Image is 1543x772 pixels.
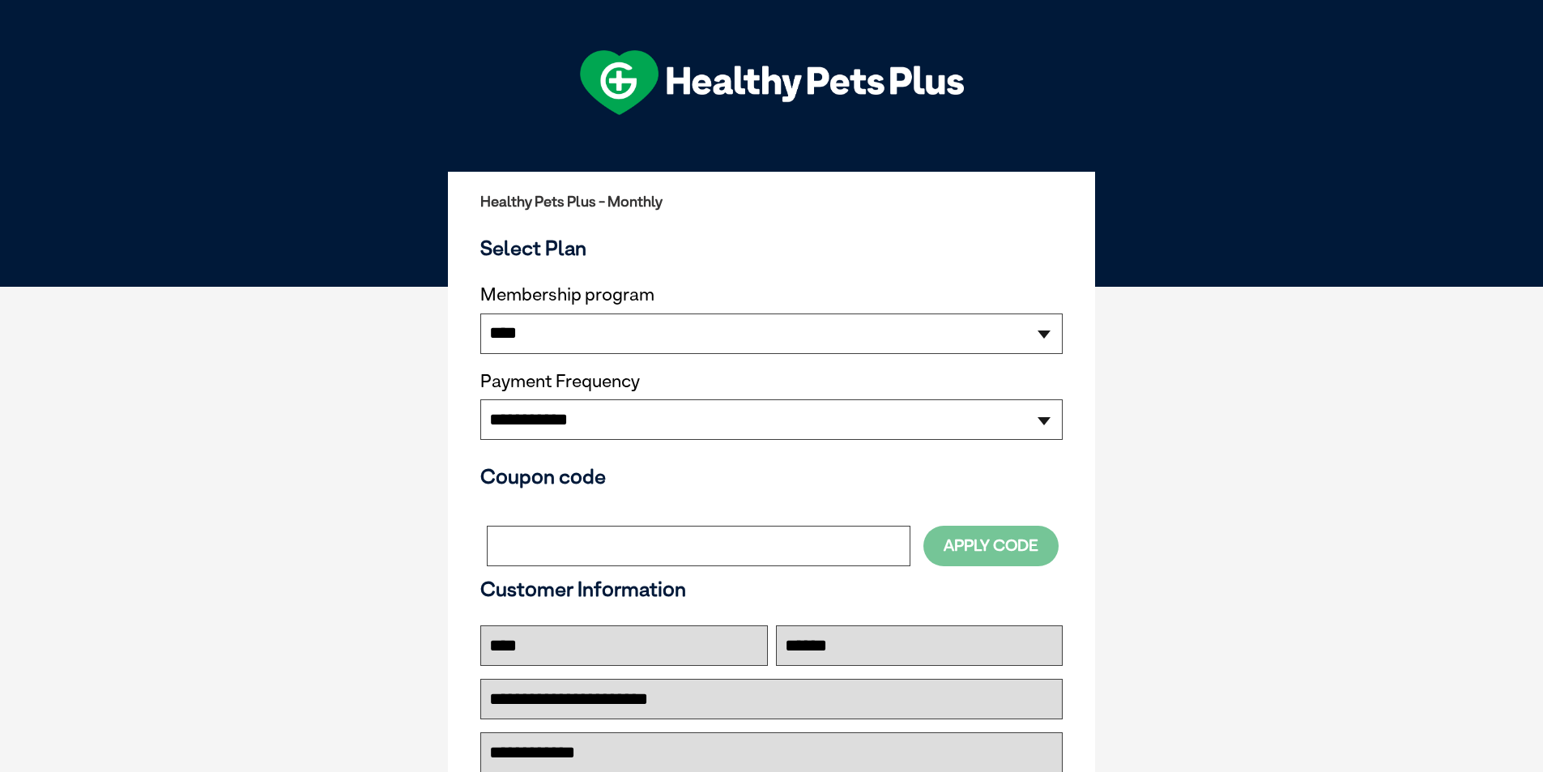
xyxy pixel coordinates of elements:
label: Membership program [480,284,1063,305]
label: Payment Frequency [480,371,640,392]
h3: Select Plan [480,236,1063,260]
h2: Healthy Pets Plus - Monthly [480,194,1063,210]
button: Apply Code [923,526,1059,565]
img: hpp-logo-landscape-green-white.png [580,50,964,115]
h3: Customer Information [480,577,1063,601]
h3: Coupon code [480,464,1063,488]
